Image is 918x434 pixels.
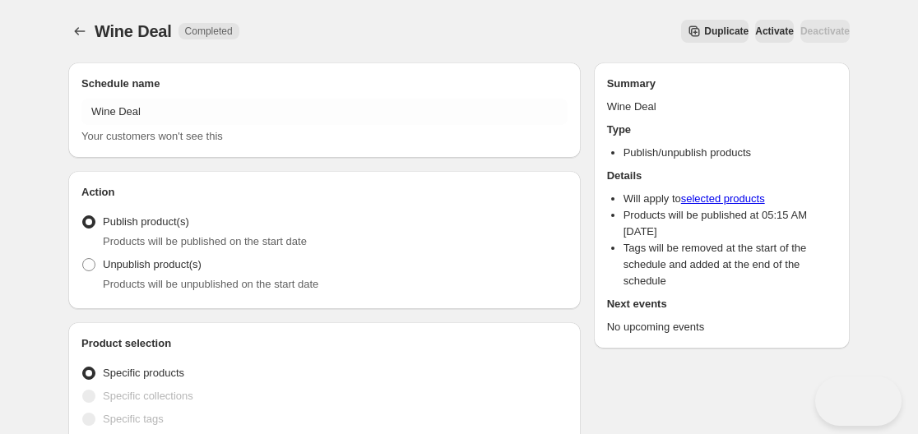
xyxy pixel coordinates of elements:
button: Activate [755,20,794,43]
span: Specific products [103,367,184,379]
span: Wine Deal [95,22,172,40]
h2: Next events [607,296,837,312]
h2: Product selection [81,335,568,352]
span: Products will be published on the start date [103,235,307,247]
h2: Summary [607,76,837,92]
p: Wine Deal [607,99,837,115]
h2: Details [607,168,837,184]
span: Duplicate [704,25,749,38]
span: Your customers won't see this [81,130,223,142]
button: Schedules [68,20,91,43]
iframe: Toggle Customer Support [815,376,902,426]
h2: Action [81,184,568,201]
span: Unpublish product(s) [103,258,202,270]
p: No upcoming events [607,319,837,335]
li: Will apply to [624,191,837,207]
button: Secondary action label [681,20,749,43]
a: selected products [681,192,765,205]
span: Activate [755,25,794,38]
li: Tags will be removed at the start of the schedule and added at the end of the schedule [624,240,837,289]
span: Specific collections [103,390,193,402]
li: Products will be published at 05:15 AM [DATE] [624,207,837,240]
span: Completed [185,25,233,38]
span: Publish product(s) [103,215,189,228]
span: Specific tags [103,413,164,425]
h2: Type [607,122,837,138]
li: Publish/unpublish products [624,145,837,161]
span: Products will be unpublished on the start date [103,278,318,290]
h2: Schedule name [81,76,568,92]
